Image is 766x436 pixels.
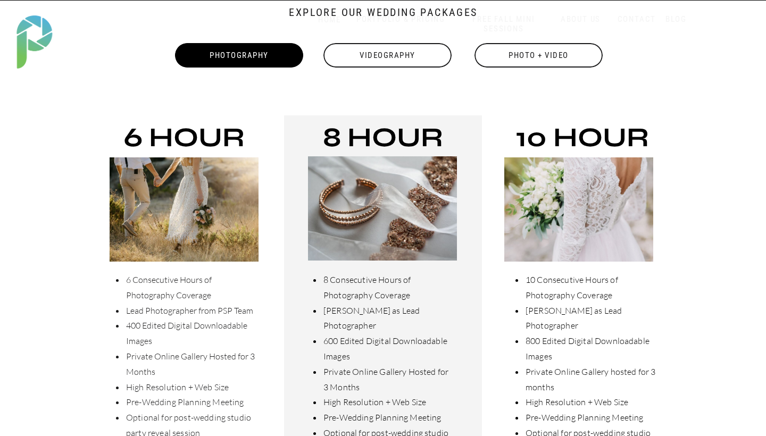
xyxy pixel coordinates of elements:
[558,14,603,24] a: ABOUT US
[110,125,259,157] h3: 6 Hour
[322,43,453,68] a: Videography
[307,15,352,25] a: HOME
[526,412,643,423] span: Pre-Wedding Planning Meeting
[663,14,689,24] a: BLOG
[255,6,511,27] h2: Explore our Wedding Packages
[524,272,660,303] li: 10 Consecutive Hours of Photography Coverage
[524,303,660,334] li: [PERSON_NAME] as Lead Photographer
[174,43,304,68] div: Photography
[303,125,463,157] h3: 8 Hour
[502,125,662,157] h3: 10 Hour
[352,14,449,24] a: PORTFOLIO & PRICING
[125,272,259,303] li: 6 Consecutive Hours of Photography Coverage
[126,397,244,407] span: Pre-Wedding Planning Meeting
[615,14,659,24] a: CONTACT
[460,14,548,34] a: FREE FALL MINI SESSIONS
[322,303,452,334] li: [PERSON_NAME] as Lead Photographer
[125,318,259,349] li: 400 Edited Digital Downloadable Images
[125,303,259,318] li: Lead Photographer from PSP Team
[323,366,448,392] span: Private Online Gallery Hosted for 3 Months
[323,397,426,407] span: High Resolution + Web Size
[125,349,259,380] li: Private Online Gallery Hosted for 3 Months
[323,412,441,423] span: Pre-Wedding Planning Meeting
[524,333,660,364] li: 800 Edited Digital Downloadable Images
[524,364,660,395] li: Private Online Gallery hosted for 3 months
[526,397,628,407] span: High Resolution + Web Size
[473,43,604,68] a: Photo + Video
[323,336,447,362] span: 600 Edited Digital Downloadable Images
[322,272,452,303] li: 8 Consecutive Hours of Photography Coverage
[126,382,229,392] span: High Resolution + Web Size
